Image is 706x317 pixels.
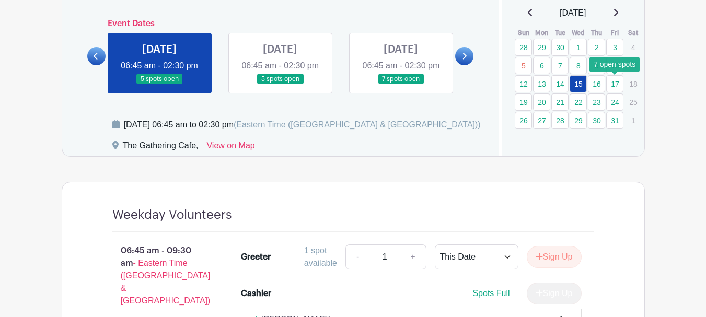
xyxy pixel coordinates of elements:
span: - Eastern Time ([GEOGRAPHIC_DATA] & [GEOGRAPHIC_DATA]) [121,259,211,305]
a: 21 [551,93,569,111]
a: 15 [570,75,587,92]
div: The Gathering Cafe, [123,139,199,156]
a: + [400,244,426,269]
a: - [345,244,369,269]
a: 14 [551,75,569,92]
th: Wed [569,28,587,38]
a: 8 [570,57,587,74]
th: Thu [587,28,606,38]
p: 1 [624,112,642,128]
a: 22 [570,93,587,111]
span: (Eastern Time ([GEOGRAPHIC_DATA] & [GEOGRAPHIC_DATA])) [234,120,481,129]
a: 2 [588,39,605,56]
a: 29 [533,39,550,56]
a: 20 [533,93,550,111]
a: 3 [606,39,623,56]
span: Spots Full [472,289,510,298]
button: Sign Up [527,246,582,268]
a: 6 [533,57,550,74]
a: 28 [515,39,532,56]
h6: Event Dates [106,19,456,29]
a: 17 [606,75,623,92]
div: Greeter [241,251,271,263]
a: 1 [570,39,587,56]
div: Cashier [241,287,271,300]
th: Sun [514,28,533,38]
a: 9 [588,57,605,74]
th: Tue [551,28,569,38]
a: View on Map [206,139,254,156]
p: 18 [624,76,642,92]
th: Mon [533,28,551,38]
div: [DATE] 06:45 am to 02:30 pm [124,119,481,131]
p: 4 [624,39,642,55]
a: 31 [606,112,623,129]
p: 25 [624,94,642,110]
a: 30 [588,112,605,129]
a: 19 [515,93,532,111]
div: 7 open spots [589,57,640,72]
a: 7 [551,57,569,74]
a: 24 [606,93,623,111]
a: 12 [515,75,532,92]
a: 13 [533,75,550,92]
h4: Weekday Volunteers [112,207,232,222]
div: 1 spot available [304,244,337,269]
a: 16 [588,75,605,92]
a: 27 [533,112,550,129]
a: 29 [570,112,587,129]
a: 28 [551,112,569,129]
span: [DATE] [560,7,586,19]
th: Fri [606,28,624,38]
a: 23 [588,93,605,111]
a: 30 [551,39,569,56]
th: Sat [624,28,642,38]
a: 26 [515,112,532,129]
a: 5 [515,57,532,74]
p: 06:45 am - 09:30 am [96,240,225,311]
